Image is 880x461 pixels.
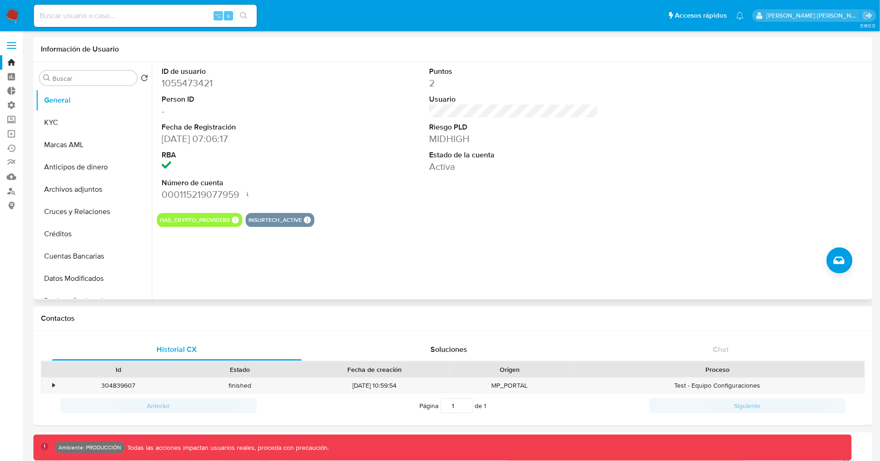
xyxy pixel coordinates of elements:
[162,188,331,201] dd: 000115219077959
[215,11,222,20] span: ⌥
[185,365,293,374] div: Estado
[570,378,865,393] div: Test - Equipo Configuraciones
[162,66,331,77] dt: ID de usuario
[36,267,152,290] button: Datos Modificados
[52,381,55,390] div: •
[430,344,467,355] span: Soluciones
[36,134,152,156] button: Marcas AML
[449,378,570,393] div: MP_PORTAL
[36,223,152,245] button: Créditos
[34,10,257,22] input: Buscar usuario o caso...
[125,443,329,452] p: Todas las acciones impactan usuarios reales, proceda con precaución.
[649,398,846,413] button: Siguiente
[36,89,152,111] button: General
[300,378,449,393] div: [DATE] 10:59:54
[767,11,860,20] p: mauro.ibarra@mercadolibre.com
[577,365,858,374] div: Proceso
[429,122,598,132] dt: Riesgo PLD
[429,160,598,173] dd: Activa
[162,77,331,90] dd: 1055473421
[429,66,598,77] dt: Puntos
[307,365,443,374] div: Fecha de creación
[36,290,152,312] button: Devices Geolocation
[736,12,744,19] a: Notificaciones
[863,11,873,20] a: Salir
[162,104,331,117] dd: -
[36,201,152,223] button: Cruces y Relaciones
[162,132,331,145] dd: [DATE] 07:06:17
[484,401,487,410] span: 1
[456,365,564,374] div: Origen
[429,94,598,104] dt: Usuario
[36,111,152,134] button: KYC
[60,398,257,413] button: Anterior
[162,178,331,188] dt: Número de cuenta
[420,398,487,413] span: Página de
[52,74,133,83] input: Buscar
[156,344,197,355] span: Historial CX
[41,314,865,323] h1: Contactos
[41,45,119,54] h1: Información de Usuario
[675,11,727,20] span: Accesos rápidos
[162,94,331,104] dt: Person ID
[429,77,598,90] dd: 2
[429,132,598,145] dd: MIDHIGH
[227,11,230,20] span: s
[713,344,729,355] span: Chat
[36,245,152,267] button: Cuentas Bancarias
[36,178,152,201] button: Archivos adjuntos
[141,74,148,84] button: Volver al orden por defecto
[58,378,179,393] div: 304839607
[162,150,331,160] dt: RBA
[162,122,331,132] dt: Fecha de Registración
[36,156,152,178] button: Anticipos de dinero
[429,150,598,160] dt: Estado de la cuenta
[43,74,51,82] button: Buscar
[179,378,300,393] div: finished
[64,365,172,374] div: Id
[234,9,253,22] button: search-icon
[59,446,121,449] p: Ambiente: PRODUCCIÓN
